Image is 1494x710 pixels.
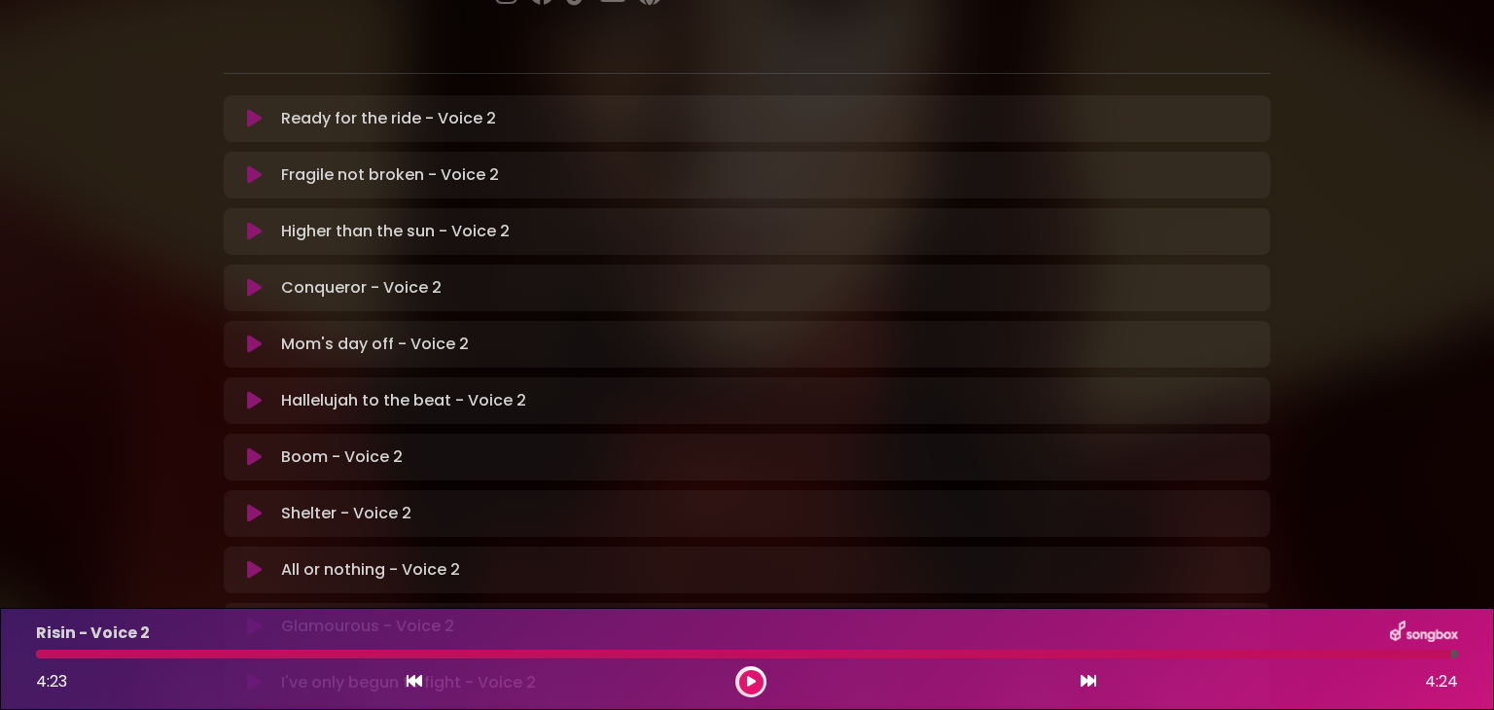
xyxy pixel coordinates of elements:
[36,621,150,645] p: Risin - Voice 2
[281,276,442,300] p: Conqueror - Voice 2
[281,163,499,187] p: Fragile not broken - Voice 2
[281,502,411,525] p: Shelter - Voice 2
[281,558,460,582] p: All or nothing - Voice 2
[281,333,469,356] p: Mom's day off - Voice 2
[36,670,67,692] span: 4:23
[281,220,510,243] p: Higher than the sun - Voice 2
[281,445,403,469] p: Boom - Voice 2
[1390,621,1458,646] img: songbox-logo-white.png
[281,107,496,130] p: Ready for the ride - Voice 2
[1425,670,1458,693] span: 4:24
[281,389,526,412] p: Hallelujah to the beat - Voice 2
